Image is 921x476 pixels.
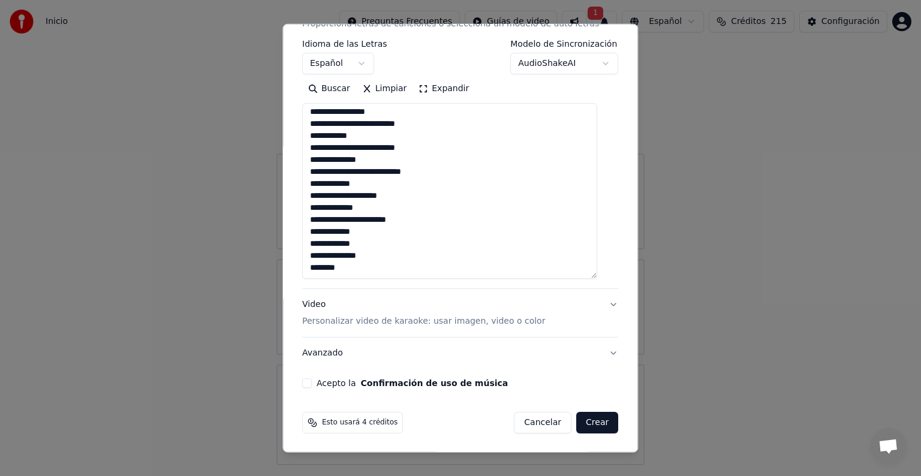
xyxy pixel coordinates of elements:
p: Personalizar video de karaoke: usar imagen, video o color [302,315,545,327]
button: Buscar [302,79,356,98]
button: Avanzado [302,338,618,369]
label: Acepto la [317,379,508,387]
button: Crear [576,412,618,433]
div: LetrasProporciona letras de canciones o selecciona un modelo de auto letras [302,40,618,288]
span: Esto usará 4 créditos [322,418,398,427]
label: Idioma de las Letras [302,40,387,48]
button: Acepto la [361,379,508,387]
button: VideoPersonalizar video de karaoke: usar imagen, video o color [302,289,618,337]
button: Limpiar [356,79,413,98]
button: Expandir [413,79,475,98]
button: Cancelar [514,412,572,433]
label: Modelo de Sincronización [511,40,619,48]
div: Video [302,299,545,327]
